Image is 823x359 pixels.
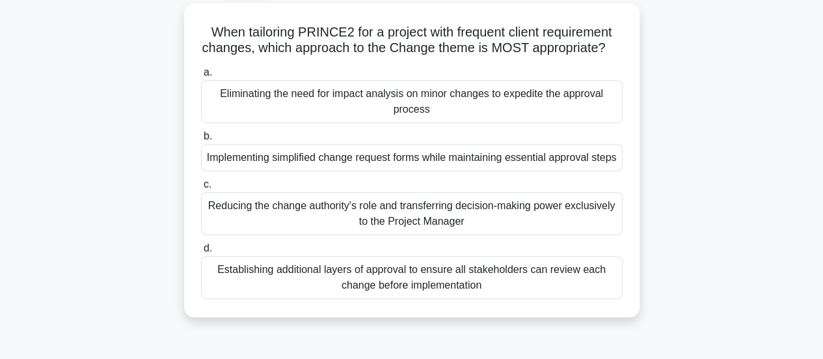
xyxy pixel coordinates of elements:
div: Reducing the change authority's role and transferring decision-making power exclusively to the Pr... [201,192,623,235]
span: b. [204,130,212,141]
div: Establishing additional layers of approval to ensure all stakeholders can review each change befo... [201,256,623,299]
span: c. [204,179,211,190]
span: d. [204,242,212,253]
h5: When tailoring PRINCE2 for a project with frequent client requirement changes, which approach to ... [200,24,624,57]
div: Eliminating the need for impact analysis on minor changes to expedite the approval process [201,80,623,123]
div: Implementing simplified change request forms while maintaining essential approval steps [201,144,623,171]
span: a. [204,66,212,78]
